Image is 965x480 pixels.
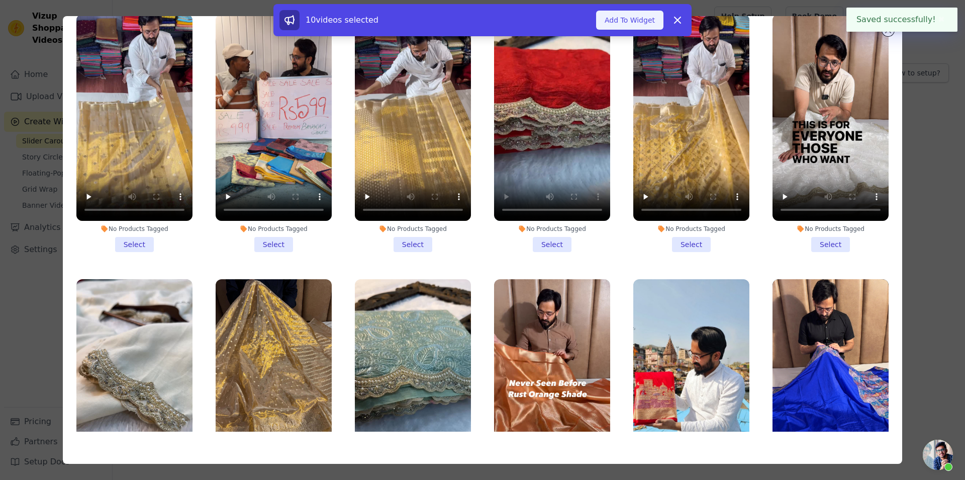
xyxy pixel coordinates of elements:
[846,8,957,32] div: Saved successfully!
[633,225,749,233] div: No Products Tagged
[596,11,663,30] button: Add To Widget
[76,225,192,233] div: No Products Tagged
[216,225,332,233] div: No Products Tagged
[494,225,610,233] div: No Products Tagged
[306,15,378,25] span: 10 videos selected
[773,225,889,233] div: No Products Tagged
[923,440,953,470] div: Open chat
[355,225,471,233] div: No Products Tagged
[936,14,947,26] button: Close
